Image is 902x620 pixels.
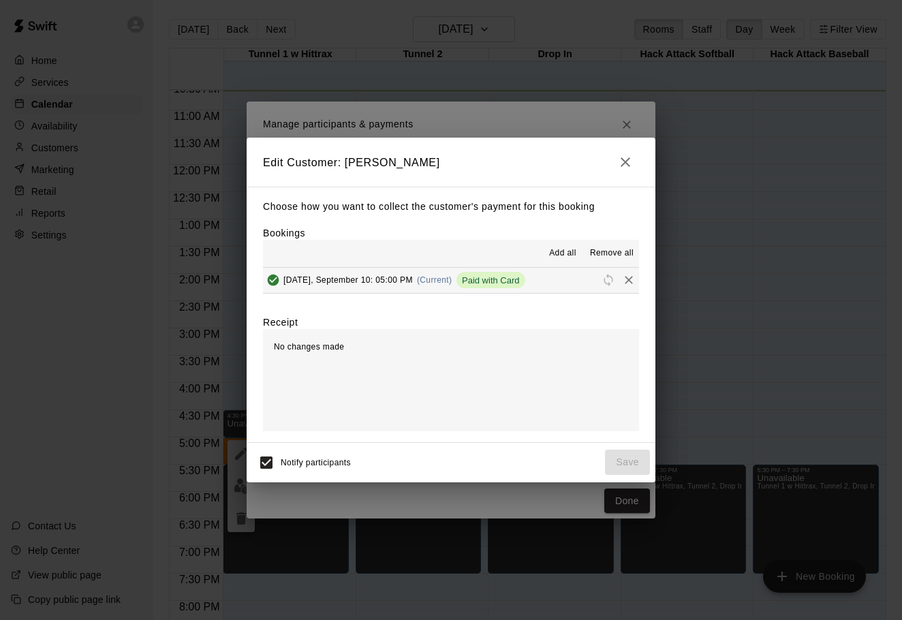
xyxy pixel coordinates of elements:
button: Added & Paid[DATE], September 10: 05:00 PM(Current)Paid with CardRescheduleRemove [263,268,639,293]
p: Choose how you want to collect the customer's payment for this booking [263,198,639,215]
button: Added & Paid [263,270,283,290]
h2: Edit Customer: [PERSON_NAME] [247,138,655,187]
span: [DATE], September 10: 05:00 PM [283,275,413,285]
span: Remove [619,275,639,285]
span: Add all [549,247,576,260]
button: Add all [541,243,585,264]
span: Notify participants [281,458,351,467]
span: Remove all [590,247,634,260]
span: (Current) [417,275,452,285]
label: Receipt [263,315,298,329]
span: Reschedule [598,275,619,285]
span: Paid with Card [456,275,525,285]
button: Remove all [585,243,639,264]
label: Bookings [263,228,305,238]
span: No changes made [274,342,344,352]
